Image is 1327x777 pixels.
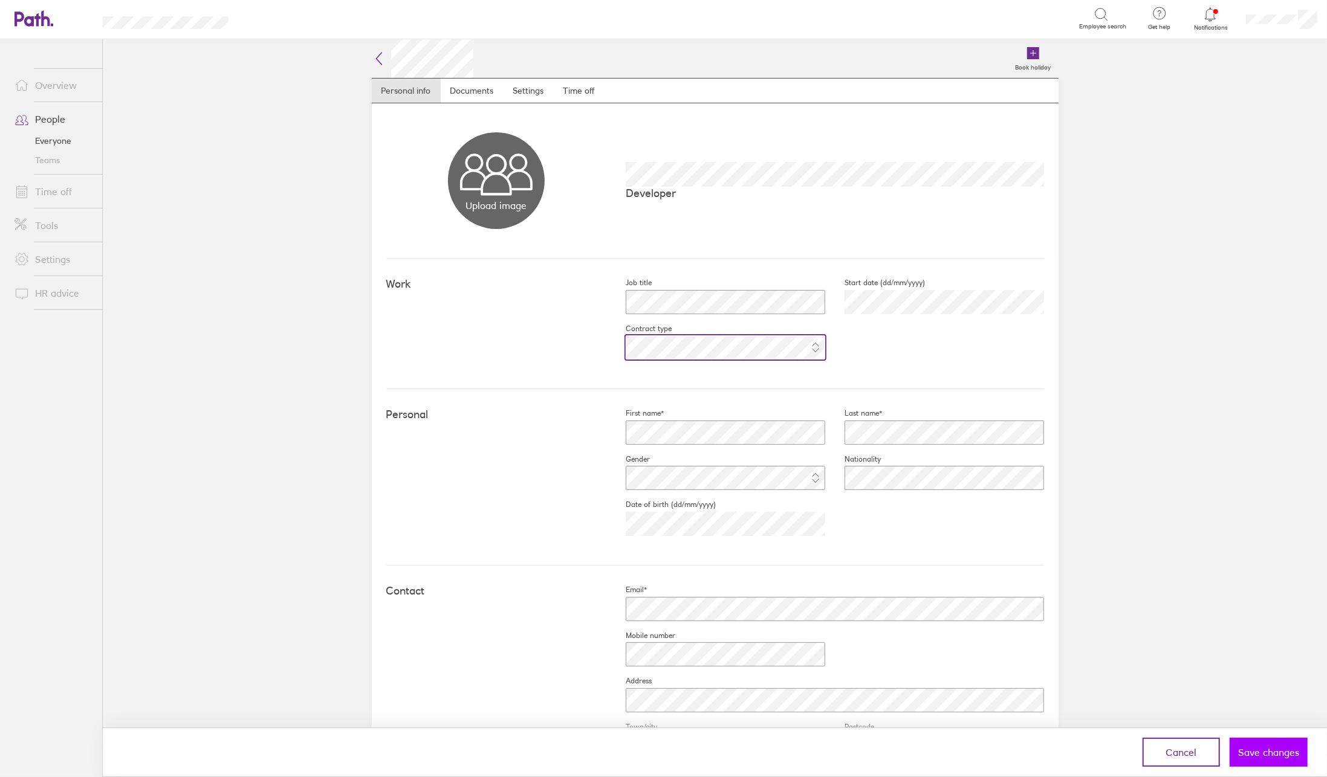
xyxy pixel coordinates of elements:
[825,454,881,464] label: Nationality
[386,585,606,598] h4: Contact
[5,281,102,305] a: HR advice
[5,131,102,150] a: Everyone
[626,187,1044,199] p: Developer
[606,585,647,595] label: Email*
[372,79,441,103] a: Personal info
[554,79,605,103] a: Time off
[386,278,606,291] h4: Work
[606,408,664,418] label: First name*
[5,107,102,131] a: People
[1191,6,1230,31] a: Notifications
[1140,24,1179,31] span: Get help
[5,213,102,237] a: Tools
[1143,738,1220,767] button: Cancel
[1008,60,1059,71] label: Book holiday
[1008,39,1059,78] a: Book holiday
[825,408,882,418] label: Last name*
[606,722,657,732] label: Town/city
[261,13,292,24] div: Search
[5,179,102,204] a: Time off
[606,500,716,509] label: Date of birth (dd/mm/yyyy)
[606,676,652,686] label: Address
[504,79,554,103] a: Settings
[1191,24,1230,31] span: Notifications
[1230,738,1308,767] button: Save changes
[606,278,652,288] label: Job title
[1238,747,1299,758] span: Save changes
[386,408,606,421] h4: Personal
[441,79,504,103] a: Documents
[1166,747,1197,758] span: Cancel
[825,722,874,732] label: Postcode
[5,73,102,97] a: Overview
[606,324,672,334] label: Contract type
[5,247,102,271] a: Settings
[606,454,650,464] label: Gender
[606,631,675,640] label: Mobile number
[825,278,925,288] label: Start date (dd/mm/yyyy)
[1079,23,1126,30] span: Employee search
[5,150,102,170] a: Teams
